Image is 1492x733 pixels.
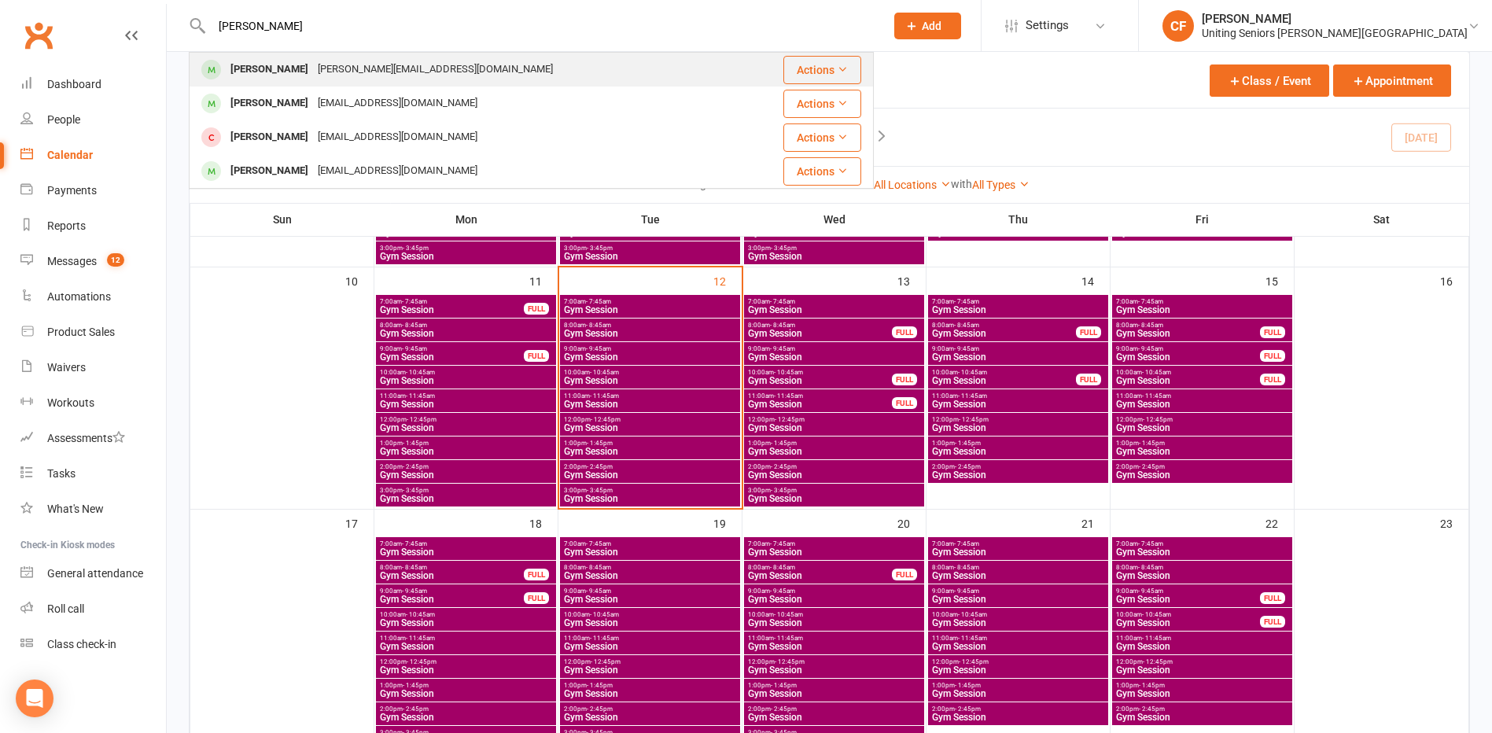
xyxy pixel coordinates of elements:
[107,253,124,267] span: 12
[1115,564,1289,571] span: 8:00am
[1115,463,1289,470] span: 2:00pm
[931,345,1105,352] span: 9:00am
[379,494,553,503] span: Gym Session
[1115,595,1261,604] span: Gym Session
[1115,400,1289,409] span: Gym Session
[747,245,921,252] span: 3:00pm
[379,470,553,480] span: Gym Session
[47,602,84,615] div: Roll call
[20,173,166,208] a: Payments
[379,423,553,433] span: Gym Session
[1076,374,1101,385] div: FULL
[1115,416,1289,423] span: 12:00pm
[563,540,737,547] span: 7:00am
[563,564,737,571] span: 8:00am
[1440,267,1468,293] div: 16
[1143,416,1173,423] span: - 12:45pm
[931,611,1105,618] span: 10:00am
[1295,203,1469,236] th: Sat
[1115,298,1289,305] span: 7:00am
[1115,329,1261,338] span: Gym Session
[954,298,979,305] span: - 7:45am
[590,369,619,376] span: - 10:45am
[1115,618,1261,628] span: Gym Session
[1115,392,1289,400] span: 11:00am
[20,556,166,591] a: General attendance kiosk mode
[313,58,558,81] div: [PERSON_NAME][EMAIL_ADDRESS][DOMAIN_NAME]
[379,352,525,362] span: Gym Session
[379,595,525,604] span: Gym Session
[16,680,53,717] div: Open Intercom Messenger
[403,245,429,252] span: - 3:45pm
[47,219,86,232] div: Reports
[770,540,795,547] span: - 7:45am
[922,20,941,32] span: Add
[563,487,737,494] span: 3:00pm
[747,564,893,571] span: 8:00am
[563,494,737,503] span: Gym Session
[587,487,613,494] span: - 3:45pm
[1210,64,1329,97] button: Class / Event
[747,611,921,618] span: 10:00am
[563,329,737,338] span: Gym Session
[226,58,313,81] div: [PERSON_NAME]
[20,208,166,244] a: Reports
[379,252,553,261] span: Gym Session
[379,400,553,409] span: Gym Session
[747,252,921,261] span: Gym Session
[1139,440,1165,447] span: - 1:45pm
[931,588,1105,595] span: 9:00am
[563,392,737,400] span: 11:00am
[1081,510,1110,536] div: 21
[1115,369,1261,376] span: 10:00am
[1138,298,1163,305] span: - 7:45am
[931,564,1105,571] span: 8:00am
[1115,376,1261,385] span: Gym Session
[1138,345,1163,352] span: - 9:45am
[20,67,166,102] a: Dashboard
[931,352,1105,362] span: Gym Session
[931,400,1105,409] span: Gym Session
[1202,26,1468,40] div: Uniting Seniors [PERSON_NAME][GEOGRAPHIC_DATA]
[747,618,921,628] span: Gym Session
[783,157,861,186] button: Actions
[379,571,525,580] span: Gym Session
[563,635,737,642] span: 11:00am
[47,638,116,650] div: Class check-in
[747,540,921,547] span: 7:00am
[955,440,981,447] span: - 1:45pm
[1265,510,1294,536] div: 22
[20,421,166,456] a: Assessments
[47,149,93,161] div: Calendar
[586,298,611,305] span: - 7:45am
[931,369,1077,376] span: 10:00am
[1139,463,1165,470] span: - 2:45pm
[20,492,166,527] a: What's New
[558,203,742,236] th: Tue
[563,611,737,618] span: 10:00am
[563,470,737,480] span: Gym Session
[47,503,104,515] div: What's New
[190,203,374,236] th: Sun
[20,350,166,385] a: Waivers
[1142,611,1171,618] span: - 10:45am
[955,463,981,470] span: - 2:45pm
[379,618,553,628] span: Gym Session
[770,298,795,305] span: - 7:45am
[1138,564,1163,571] span: - 8:45am
[931,322,1077,329] span: 8:00am
[586,540,611,547] span: - 7:45am
[313,126,482,149] div: [EMAIL_ADDRESS][DOMAIN_NAME]
[563,463,737,470] span: 2:00pm
[774,611,803,618] span: - 10:45am
[590,611,619,618] span: - 10:45am
[406,611,435,618] span: - 10:45am
[1333,64,1451,97] button: Appointment
[1076,326,1101,338] div: FULL
[379,540,553,547] span: 7:00am
[563,376,737,385] span: Gym Session
[524,350,549,362] div: FULL
[747,487,921,494] span: 3:00pm
[226,92,313,115] div: [PERSON_NAME]
[563,416,737,423] span: 12:00pm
